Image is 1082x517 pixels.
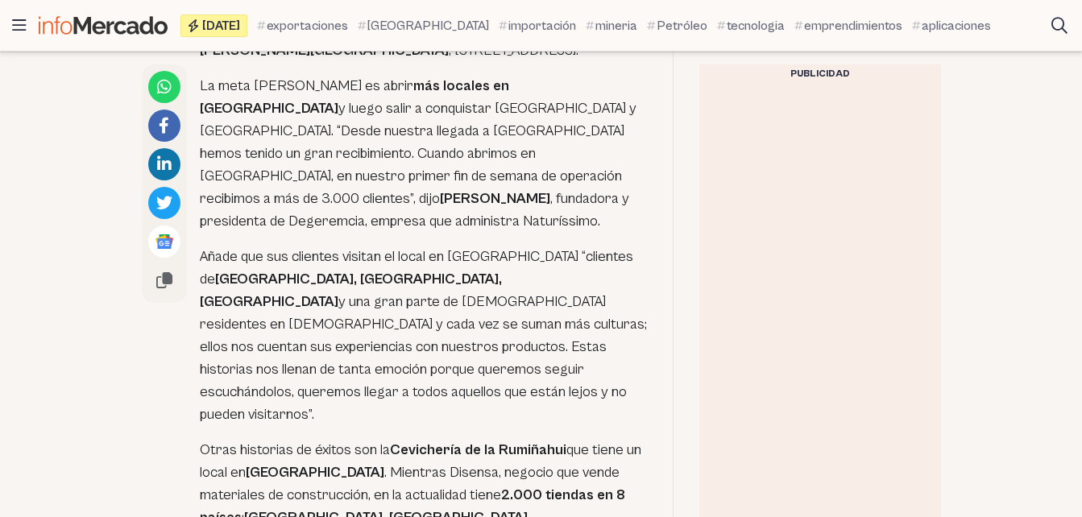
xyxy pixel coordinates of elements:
a: importación [499,16,576,35]
a: [GEOGRAPHIC_DATA] [358,16,489,35]
span: aplicaciones [922,16,991,35]
img: Infomercado Ecuador logo [39,16,168,35]
a: aplicaciones [912,16,991,35]
strong: Centro Comercial [PERSON_NAME][GEOGRAPHIC_DATA] [200,19,636,59]
span: [DATE] [202,19,240,32]
strong: Cevichería de la Rumiñahui [390,441,566,458]
img: Google News logo [155,232,174,251]
span: mineria [595,16,637,35]
a: Petróleo [647,16,707,35]
strong: [GEOGRAPHIC_DATA], [GEOGRAPHIC_DATA], [GEOGRAPHIC_DATA] [200,271,502,310]
span: importación [508,16,576,35]
span: emprendimientos [804,16,902,35]
div: Publicidad [699,64,941,84]
a: tecnologia [717,16,785,35]
a: mineria [586,16,637,35]
a: exportaciones [257,16,348,35]
p: Añade que sus clientes visitan el local en [GEOGRAPHIC_DATA] “clientes de y una gran parte de [DE... [200,246,647,426]
strong: [GEOGRAPHIC_DATA] [246,464,384,481]
span: Petróleo [657,16,707,35]
span: [GEOGRAPHIC_DATA] [367,16,489,35]
span: exportaciones [267,16,348,35]
span: tecnologia [727,16,785,35]
strong: [PERSON_NAME] [440,190,550,207]
strong: más locales en [GEOGRAPHIC_DATA] [200,77,509,117]
p: La meta [PERSON_NAME] es abrir y luego salir a conquistar [GEOGRAPHIC_DATA] y [GEOGRAPHIC_DATA]. ... [200,75,647,233]
a: emprendimientos [794,16,902,35]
